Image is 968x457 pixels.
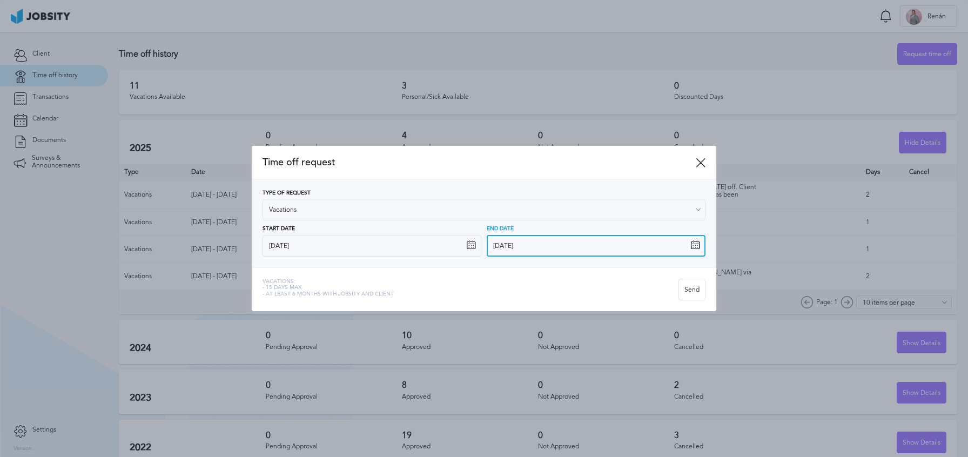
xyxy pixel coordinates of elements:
[263,226,295,232] span: Start Date
[263,190,311,197] span: Type of Request
[263,285,394,291] span: - 15 days max
[487,226,514,232] span: End Date
[263,279,394,285] span: Vacations:
[263,291,394,298] span: - At least 6 months with jobsity and client
[263,157,696,168] span: Time off request
[679,279,705,301] div: Send
[678,279,705,300] button: Send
